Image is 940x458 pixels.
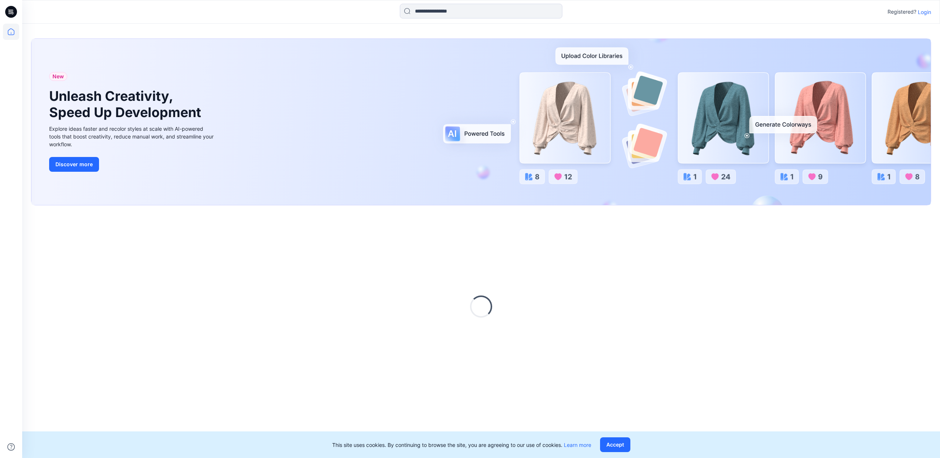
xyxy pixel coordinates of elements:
[49,157,99,172] button: Discover more
[600,437,630,452] button: Accept
[49,88,204,120] h1: Unleash Creativity, Speed Up Development
[52,72,64,81] span: New
[888,7,916,16] p: Registered?
[918,8,931,16] p: Login
[49,157,215,172] a: Discover more
[332,441,591,449] p: This site uses cookies. By continuing to browse the site, you are agreeing to our use of cookies.
[49,125,215,148] div: Explore ideas faster and recolor styles at scale with AI-powered tools that boost creativity, red...
[564,442,591,448] a: Learn more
